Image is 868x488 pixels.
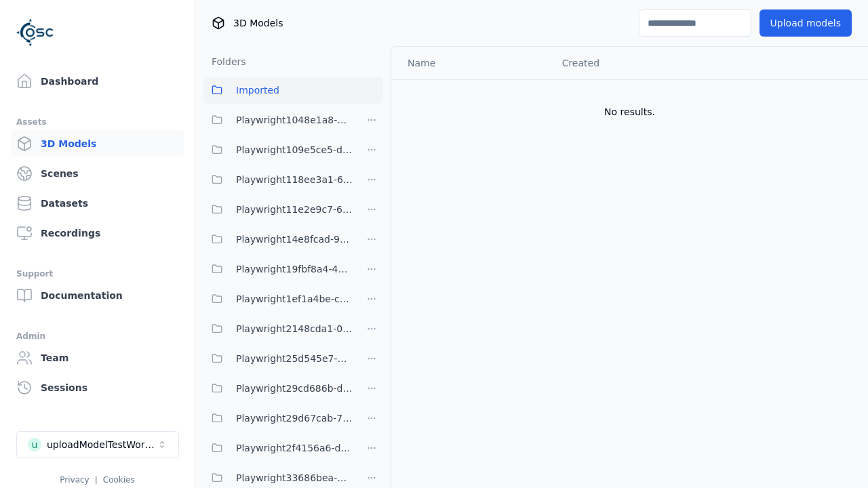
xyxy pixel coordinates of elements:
[236,410,353,426] span: Playwright29d67cab-7655-4a15-9701-4b560da7f167
[28,438,41,451] div: u
[11,160,184,187] a: Scenes
[203,434,353,462] button: Playwright2f4156a6-d13a-4a07-9939-3b63c43a9416
[11,344,184,371] a: Team
[11,374,184,401] a: Sessions
[236,201,353,218] span: Playwright11e2e9c7-6c23-4ce7-ac48-ea95a4ff6a43
[16,114,178,130] div: Assets
[236,231,353,247] span: Playwright14e8fcad-9ce8-4c9f-9ba9-3f066997ed84
[203,256,353,283] button: Playwright19fbf8a4-490f-4493-a67b-72679a62db0e
[236,470,353,486] span: Playwright33686bea-41a4-43c8-b27a-b40c54b773e3
[95,475,98,485] span: |
[236,321,353,337] span: Playwright2148cda1-0135-4eee-9a3e-ba7e638b60a6
[391,79,868,144] td: No results.
[11,220,184,247] a: Recordings
[203,106,353,134] button: Playwright1048e1a8-7157-4402-9d51-a0d67d82f98b
[16,328,178,344] div: Admin
[11,130,184,157] a: 3D Models
[203,405,353,432] button: Playwright29d67cab-7655-4a15-9701-4b560da7f167
[236,112,353,128] span: Playwright1048e1a8-7157-4402-9d51-a0d67d82f98b
[203,285,353,312] button: Playwright1ef1a4be-ca25-4334-b22c-6d46e5dc87b0
[236,142,353,158] span: Playwright109e5ce5-d2cb-4ab8-a55a-98f36a07a7af
[203,196,353,223] button: Playwright11e2e9c7-6c23-4ce7-ac48-ea95a4ff6a43
[16,14,54,52] img: Logo
[236,82,279,98] span: Imported
[236,261,353,277] span: Playwright19fbf8a4-490f-4493-a67b-72679a62db0e
[203,345,353,372] button: Playwright25d545e7-ff08-4d3b-b8cd-ba97913ee80b
[60,475,89,485] a: Privacy
[236,291,353,307] span: Playwright1ef1a4be-ca25-4334-b22c-6d46e5dc87b0
[203,166,353,193] button: Playwright118ee3a1-6e25-456a-9a29-0f34eaed349c
[11,282,184,309] a: Documentation
[391,47,551,79] th: Name
[11,68,184,95] a: Dashboard
[236,171,353,188] span: Playwright118ee3a1-6e25-456a-9a29-0f34eaed349c
[203,77,382,104] button: Imported
[236,350,353,367] span: Playwright25d545e7-ff08-4d3b-b8cd-ba97913ee80b
[103,475,135,485] a: Cookies
[236,380,353,396] span: Playwright29cd686b-d0c9-4777-aa54-1065c8c7cee8
[236,440,353,456] span: Playwright2f4156a6-d13a-4a07-9939-3b63c43a9416
[11,190,184,217] a: Datasets
[203,226,353,253] button: Playwright14e8fcad-9ce8-4c9f-9ba9-3f066997ed84
[16,431,179,458] button: Select a workspace
[203,55,246,68] h3: Folders
[203,136,353,163] button: Playwright109e5ce5-d2cb-4ab8-a55a-98f36a07a7af
[759,9,852,37] button: Upload models
[233,16,283,30] span: 3D Models
[47,438,157,451] div: uploadModelTestWorkspace
[203,375,353,402] button: Playwright29cd686b-d0c9-4777-aa54-1065c8c7cee8
[16,266,178,282] div: Support
[551,47,715,79] th: Created
[203,315,353,342] button: Playwright2148cda1-0135-4eee-9a3e-ba7e638b60a6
